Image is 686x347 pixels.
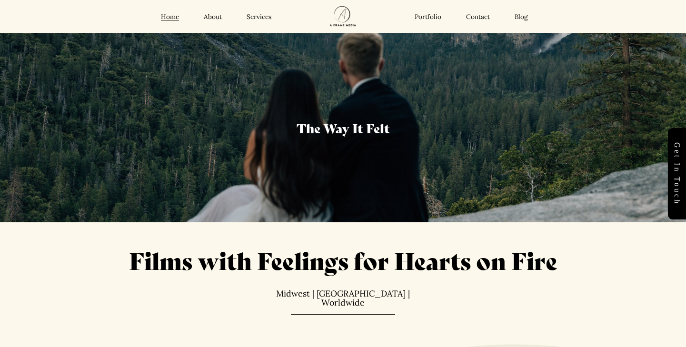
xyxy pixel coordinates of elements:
[17,245,669,275] h1: Films with Feelings for Hearts on Fire
[204,12,222,21] a: About
[466,12,490,21] a: Contact
[668,128,686,219] a: Get in touch
[161,12,179,21] a: Home
[264,289,423,307] p: Midwest | [GEOGRAPHIC_DATA] | Worldwide
[415,12,441,21] a: Portfolio
[297,119,390,137] span: The Way It Felt
[515,12,528,21] a: Blog
[247,12,271,21] a: Services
